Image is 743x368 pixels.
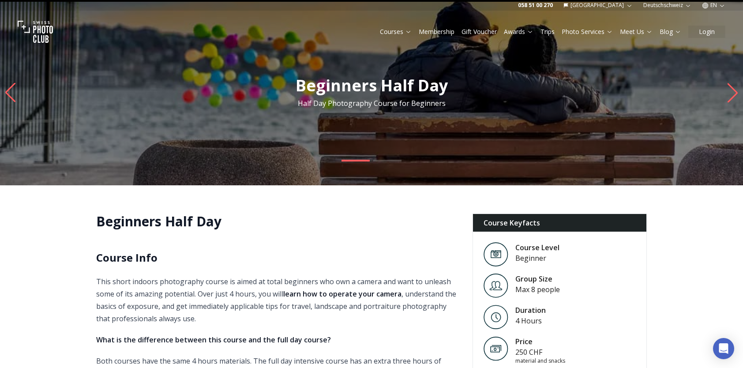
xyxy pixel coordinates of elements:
[515,315,546,326] div: 4 Hours
[515,242,559,253] div: Course Level
[558,26,616,38] button: Photo Services
[376,26,415,38] button: Courses
[484,336,508,361] img: Price
[660,27,681,36] a: Blog
[537,26,558,38] button: Trips
[473,214,646,232] div: Course Keyfacts
[616,26,656,38] button: Meet Us
[419,27,454,36] a: Membership
[515,284,560,295] div: Max 8 people
[515,253,559,263] div: Beginner
[484,274,508,298] img: Level
[656,26,685,38] button: Blog
[484,242,508,267] img: Level
[515,357,565,364] div: material and snacks
[620,27,653,36] a: Meet Us
[458,26,500,38] button: Gift Voucher
[96,251,458,265] h2: Course Info
[283,289,402,299] strong: learn how to operate your camera
[562,27,613,36] a: Photo Services
[462,27,497,36] a: Gift Voucher
[484,305,508,329] img: Level
[515,347,565,357] div: 250 CHF
[515,336,565,347] div: Price
[96,275,458,325] p: This short indoors photography course is aimed at total beginners who own a camera and want to un...
[713,338,734,359] div: Open Intercom Messenger
[504,27,533,36] a: Awards
[96,335,331,345] strong: What is the difference between this course and the full day course?
[96,214,458,229] h1: Beginners Half Day
[380,27,412,36] a: Courses
[515,305,546,315] div: Duration
[518,2,553,9] a: 058 51 00 270
[515,274,560,284] div: Group Size
[540,27,555,36] a: Trips
[415,26,458,38] button: Membership
[500,26,537,38] button: Awards
[688,26,725,38] button: Login
[18,14,53,49] img: Swiss photo club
